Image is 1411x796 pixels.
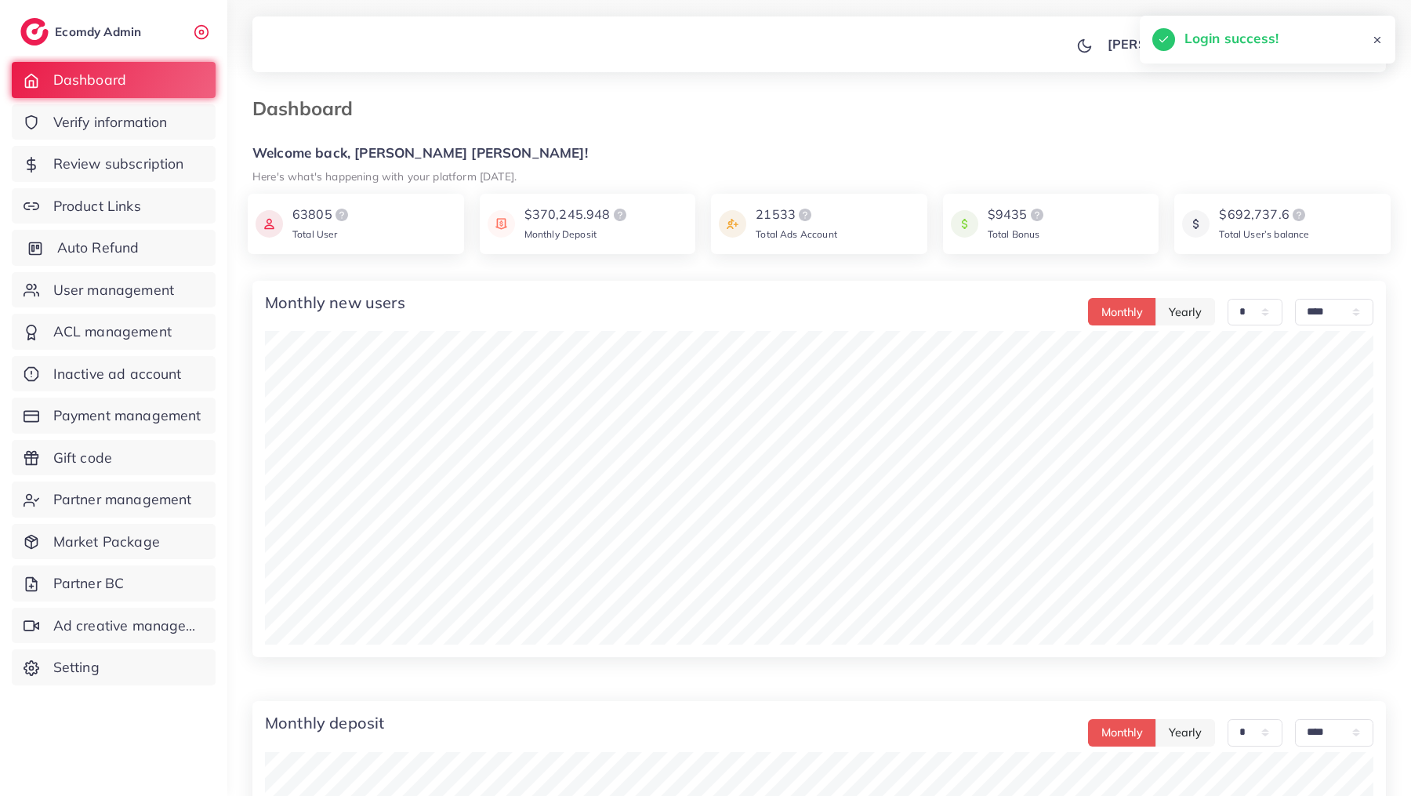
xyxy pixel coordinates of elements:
[1184,28,1279,49] h5: Login success!
[756,205,837,224] div: 21533
[611,205,629,224] img: logo
[57,238,140,258] span: Auto Refund
[12,62,216,98] a: Dashboard
[12,608,216,644] a: Ad creative management
[332,205,351,224] img: logo
[1099,28,1373,60] a: [PERSON_NAME] [PERSON_NAME]avatar
[1028,205,1046,224] img: logo
[53,405,201,426] span: Payment management
[12,524,216,560] a: Market Package
[1155,298,1215,325] button: Yearly
[53,112,168,133] span: Verify information
[524,205,629,224] div: $370,245.948
[252,97,365,120] h3: Dashboard
[53,364,182,384] span: Inactive ad account
[12,649,216,685] a: Setting
[53,657,100,678] span: Setting
[53,196,141,216] span: Product Links
[252,169,517,183] small: Here's what's happening with your platform [DATE].
[265,293,405,312] h4: Monthly new users
[53,489,192,510] span: Partner management
[12,440,216,476] a: Gift code
[53,70,126,90] span: Dashboard
[53,322,172,342] span: ACL management
[20,18,145,45] a: logoEcomdy Admin
[53,448,112,468] span: Gift code
[53,154,184,174] span: Review subscription
[12,356,216,392] a: Inactive ad account
[53,616,204,636] span: Ad creative management
[719,205,746,242] img: icon payment
[256,205,283,242] img: icon payment
[488,205,515,242] img: icon payment
[1289,205,1308,224] img: logo
[12,104,216,140] a: Verify information
[12,565,216,602] a: Partner BC
[951,205,978,242] img: icon payment
[12,146,216,182] a: Review subscription
[12,188,216,224] a: Product Links
[988,228,1040,240] span: Total Bonus
[55,24,145,39] h2: Ecomdy Admin
[1088,298,1156,325] button: Monthly
[12,398,216,434] a: Payment management
[292,205,351,224] div: 63805
[292,228,338,240] span: Total User
[12,230,216,266] a: Auto Refund
[1155,719,1215,747] button: Yearly
[265,714,384,732] h4: Monthly deposit
[12,482,216,518] a: Partner management
[756,228,837,240] span: Total Ads Account
[53,573,125,594] span: Partner BC
[20,18,49,45] img: logo
[53,532,160,552] span: Market Package
[1182,205,1210,242] img: icon payment
[988,205,1046,224] div: $9435
[252,145,1386,162] h5: Welcome back, [PERSON_NAME] [PERSON_NAME]!
[1219,205,1309,224] div: $692,737.6
[1219,228,1309,240] span: Total User’s balance
[796,205,814,224] img: logo
[1088,719,1156,747] button: Monthly
[12,314,216,350] a: ACL management
[524,228,597,240] span: Monthly Deposit
[12,272,216,308] a: User management
[1108,35,1326,53] p: [PERSON_NAME] [PERSON_NAME]
[53,280,174,300] span: User management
